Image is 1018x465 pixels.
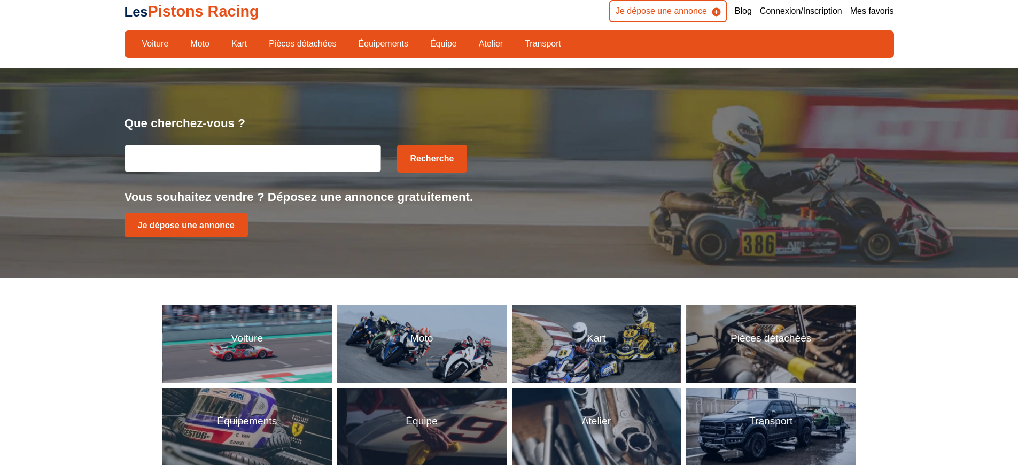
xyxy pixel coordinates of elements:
a: Pièces détachéesPièces détachées [686,305,856,383]
a: Pièces détachées [262,35,343,53]
a: Voiture [135,35,176,53]
p: Kart [587,331,605,346]
a: Équipe [423,35,464,53]
span: Les [125,4,148,19]
a: Je dépose une annonce [125,213,248,237]
a: Kart [224,35,254,53]
p: Que cherchez-vous ? [125,115,894,131]
a: VoitureVoiture [162,305,332,383]
a: LesPistons Racing [125,3,259,20]
a: Transport [518,35,568,53]
a: Moto [183,35,216,53]
button: Recherche [397,145,468,173]
p: Vous souhaitez vendre ? Déposez une annonce gratuitement. [125,189,894,205]
a: KartKart [512,305,681,383]
p: Voiture [231,331,263,346]
p: Transport [749,414,792,429]
a: Atelier [472,35,510,53]
a: MotoMoto [337,305,507,383]
a: Connexion/Inscription [760,5,842,17]
p: Équipements [217,414,277,429]
p: Moto [410,331,433,346]
a: Blog [735,5,752,17]
p: Équipe [406,414,438,429]
a: Équipements [352,35,415,53]
a: Mes favoris [850,5,894,17]
p: Atelier [582,414,611,429]
p: Pièces détachées [731,331,811,346]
